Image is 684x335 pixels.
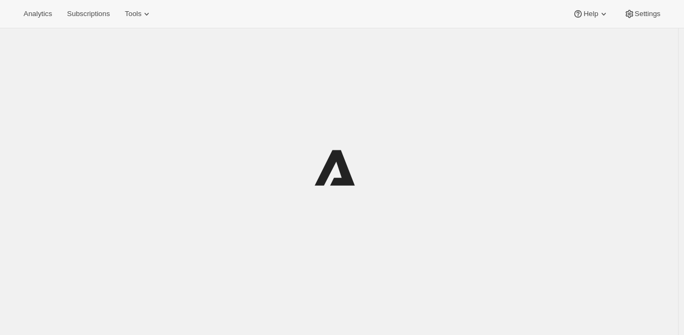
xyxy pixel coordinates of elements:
button: Settings [618,6,667,21]
span: Tools [125,10,141,18]
button: Analytics [17,6,58,21]
span: Settings [635,10,660,18]
span: Subscriptions [67,10,110,18]
span: Analytics [24,10,52,18]
button: Tools [118,6,158,21]
button: Help [566,6,615,21]
span: Help [583,10,598,18]
button: Subscriptions [60,6,116,21]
